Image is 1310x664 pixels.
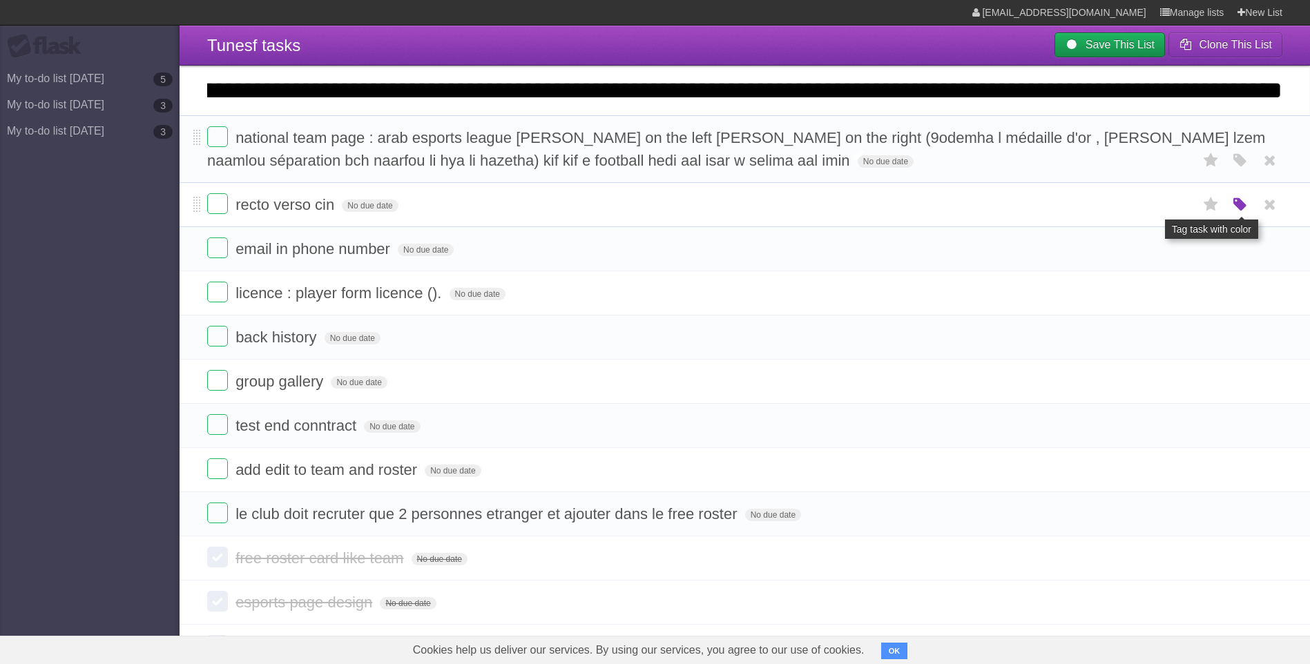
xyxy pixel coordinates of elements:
span: le club doit recruter que 2 personnes etranger et ajouter dans le free roster [235,505,740,523]
label: Done [207,547,228,567]
button: OK [881,643,908,659]
label: Done [207,591,228,612]
button: Clone This List [1168,32,1282,57]
span: No due date [858,155,914,168]
b: 3 [153,99,173,113]
label: Done [207,635,228,656]
span: No due date [380,597,436,609]
b: Clone This List [1199,39,1272,50]
label: Done [207,458,228,479]
label: Done [207,282,228,302]
span: licence : player form licence (). [235,284,445,302]
span: Tunesf tasks [207,36,300,55]
span: back history [235,329,320,346]
b: 3 [153,125,173,139]
label: Done [207,414,228,435]
b: Save This List [1086,39,1155,50]
a: Save This List [1054,32,1165,57]
span: add edit to team and roster [235,461,421,478]
label: Star task [1198,149,1224,172]
label: Done [207,502,228,523]
span: No due date [450,288,505,300]
span: email in phone number [235,240,394,257]
span: national team page : arab esports league [PERSON_NAME] on the left [PERSON_NAME] on the right (9o... [207,129,1265,169]
span: No due date [412,553,468,565]
span: No due date [398,244,454,256]
span: recto verso cin [235,196,338,213]
span: esports page design [235,594,376,611]
span: No due date [425,465,481,477]
label: Done [207,326,228,346]
span: test end conntract [235,417,360,434]
b: 5 [153,72,173,86]
span: No due date [364,420,420,433]
label: Done [207,193,228,214]
span: No due date [342,199,398,212]
label: Star task [1198,193,1224,216]
label: Done [207,370,228,391]
span: No due date [331,376,387,389]
span: group gallery [235,373,327,390]
div: Flask [7,34,90,59]
span: No due date [325,332,381,344]
span: free roster card like team [235,549,407,567]
label: Done [207,126,228,147]
span: Cookies help us deliver our services. By using our services, you agree to our use of cookies. [399,636,878,664]
span: No due date [745,509,801,521]
label: Done [207,237,228,258]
